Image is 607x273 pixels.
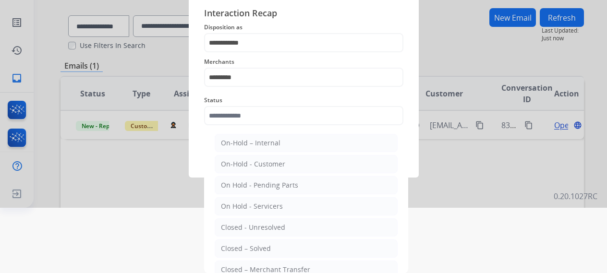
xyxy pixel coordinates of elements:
[221,244,271,253] div: Closed – Solved
[221,159,285,169] div: On-Hold - Customer
[221,138,280,148] div: On-Hold – Internal
[221,223,285,232] div: Closed - Unresolved
[204,22,403,33] span: Disposition as
[221,202,283,211] div: On Hold - Servicers
[204,95,403,106] span: Status
[554,190,597,202] p: 0.20.1027RC
[204,6,403,22] span: Interaction Recap
[221,180,298,190] div: On Hold - Pending Parts
[204,56,403,68] span: Merchants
